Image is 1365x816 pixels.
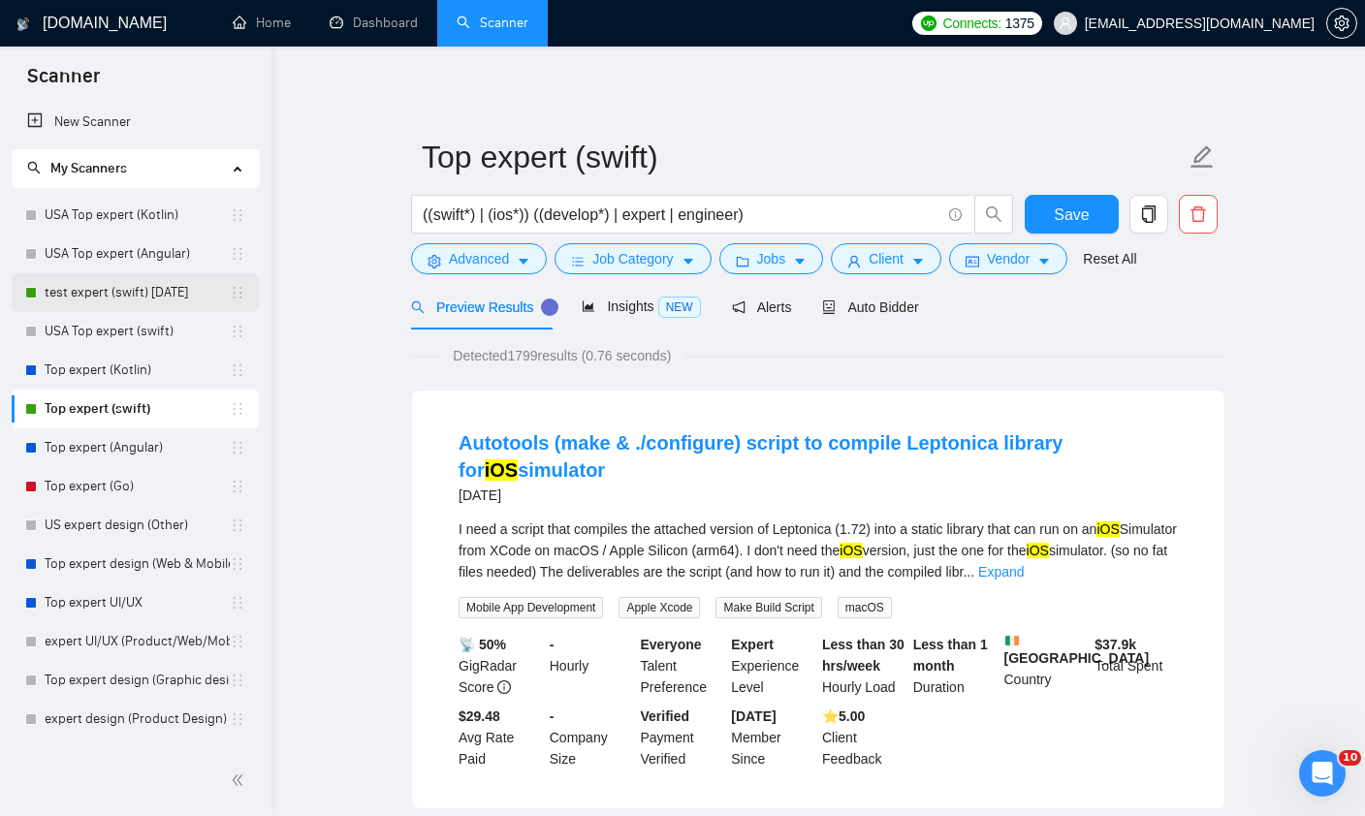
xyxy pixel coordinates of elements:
span: holder [230,324,245,339]
button: userClientcaret-down [831,243,941,274]
span: Auto Bidder [822,299,918,315]
li: Top expert (Angular) [12,428,259,467]
div: Company Size [546,706,637,769]
li: expert design (Product Design) [12,700,259,738]
span: holder [230,401,245,417]
b: ⭐️ 5.00 [822,708,865,724]
mark: iOS [1027,543,1049,558]
span: double-left [231,770,250,790]
a: homeHome [233,15,291,31]
a: US expert design (Other) [45,506,230,545]
span: idcard [966,254,979,268]
span: setting [1327,16,1356,31]
button: settingAdvancedcaret-down [411,243,547,274]
li: USA Top expert (Kotlin) [12,196,259,235]
div: GigRadar Score [455,634,546,698]
li: Top expert design (Web & Mobile) 0% answers 24/07/25 [12,545,259,583]
span: area-chart [582,299,595,313]
li: USA Top expert (Angular) [12,235,259,273]
li: US expert design (Other) [12,506,259,545]
li: New Scanner [12,103,259,141]
div: Avg Rate Paid [455,706,546,769]
b: [DATE] [731,708,776,724]
b: Less than 30 hrs/week [822,637,905,674]
div: Talent Preference [637,634,728,698]
div: Hourly Load [818,634,909,698]
span: holder [230,479,245,494]
b: 📡 50% [459,637,506,652]
span: 1375 [1005,13,1034,34]
a: Top expert (Go) [45,467,230,506]
span: folder [736,254,749,268]
li: expert UI/UX (Product/Web/Mobile) [12,622,259,661]
div: Client Feedback [818,706,909,769]
a: Expand [978,564,1024,580]
span: Job Category [592,248,673,269]
li: test expert (swift) 07/24/25 [12,273,259,312]
span: holder [230,673,245,688]
span: Detected 1799 results (0.76 seconds) [439,345,684,366]
b: Expert [731,637,774,652]
div: Total Spent [1091,634,1182,698]
span: Connects: [942,13,1000,34]
span: search [975,205,1012,223]
div: Hourly [546,634,637,698]
span: holder [230,595,245,611]
a: Reset All [1083,248,1136,269]
b: $ 37.9k [1095,637,1136,652]
span: robot [822,300,836,314]
a: Top expert (swift) [45,390,230,428]
div: Duration [909,634,1000,698]
span: caret-down [1037,254,1051,268]
span: holder [230,518,245,533]
span: Make Build Script [715,597,821,618]
a: Top expert (Angular) [45,428,230,467]
span: caret-down [682,254,695,268]
li: Top expert UI/UX [12,583,259,622]
span: Apple Xcode [619,597,700,618]
b: $29.48 [459,708,500,724]
div: Member Since [727,706,818,769]
mark: iOS [485,459,518,481]
a: expert design (Product Design) [45,700,230,738]
b: Everyone [641,637,702,652]
b: - [550,637,555,652]
span: user [847,254,861,268]
b: [GEOGRAPHIC_DATA] [1004,634,1150,666]
span: caret-down [911,254,925,268]
div: Payment Verified [637,706,728,769]
span: setting [428,254,441,268]
a: searchScanner [457,15,528,31]
a: USA Top expert (Angular) [45,235,230,273]
iframe: Intercom live chat [1299,750,1346,797]
span: holder [230,285,245,300]
li: Top expert (Go) [12,467,259,506]
img: logo [16,9,30,40]
a: Top expert UI/UX [45,583,230,622]
button: setting [1326,8,1357,39]
span: holder [230,556,245,572]
button: Save [1025,195,1119,234]
a: Autotools (make & ./configure) script to compile Leptonica library foriOSsimulator [459,432,1063,481]
input: Search Freelance Jobs... [423,203,940,227]
span: Jobs [757,248,786,269]
span: copy [1130,205,1167,223]
span: search [411,300,425,314]
span: Save [1054,203,1089,227]
li: Top expert design (Graphic design) [12,661,259,700]
span: NEW [658,297,701,318]
span: 10 [1339,750,1361,766]
a: USA Top expert (Kotlin) [45,196,230,235]
span: ... [963,564,974,580]
span: holder [230,362,245,378]
a: New Scanner [27,103,243,141]
button: folderJobscaret-down [719,243,824,274]
span: Mobile App Development [459,597,603,618]
b: Verified [641,708,690,724]
div: [DATE] [459,484,1178,507]
li: Top expert (Kotlin) [12,351,259,390]
span: delete [1180,205,1217,223]
span: holder [230,634,245,649]
span: macOS [838,597,892,618]
img: 🇮🇪 [1005,634,1019,647]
